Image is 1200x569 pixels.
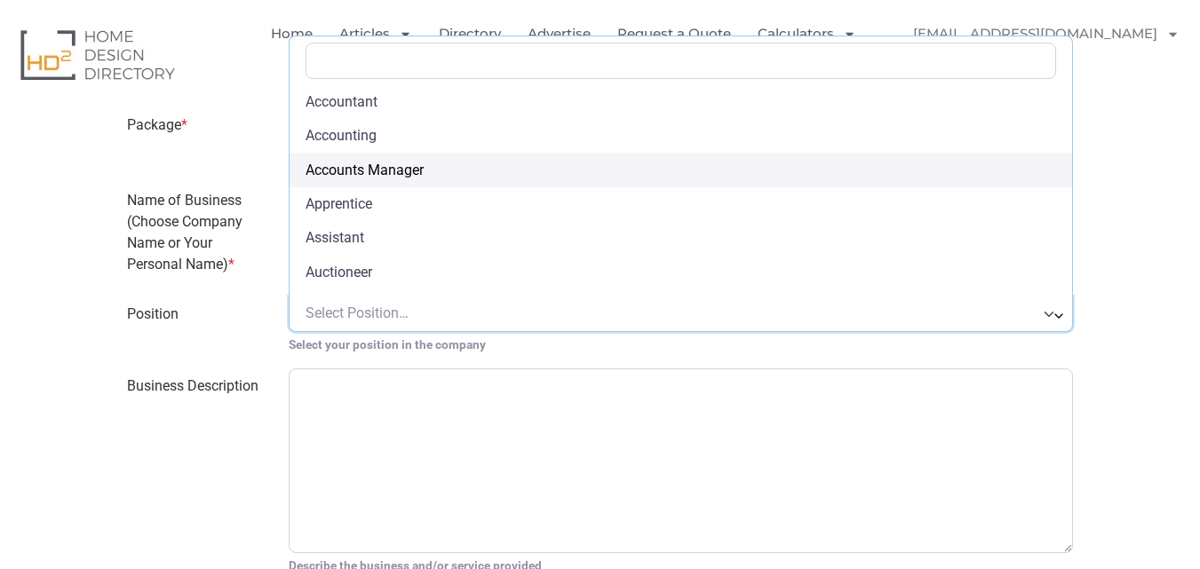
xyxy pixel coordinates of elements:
li: Assistant [290,221,1072,255]
a: Articles [339,13,412,54]
label: Position [116,296,277,354]
label: Name of Business (Choose Company Name or Your Personal Name) [116,183,277,282]
a: Calculators [758,13,856,54]
li: Accounts Manager [290,153,1072,186]
span: Select Position… [306,304,409,321]
small: Select your position in the company [289,336,1073,353]
li: Commercial Sales [290,289,1072,323]
li: Accountant [290,85,1072,119]
li: Auctioneer [290,256,1072,289]
a: Directory [439,13,501,54]
a: Advertise [528,13,591,54]
li: Accounting [290,119,1072,153]
nav: Menu [245,13,895,95]
nav: Menu [895,13,1187,94]
label: Package [116,115,277,168]
a: [EMAIL_ADDRESS][DOMAIN_NAME] [895,13,1197,54]
a: Home [271,13,313,54]
li: Apprentice [290,187,1072,221]
a: Request a Quote [617,13,731,54]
